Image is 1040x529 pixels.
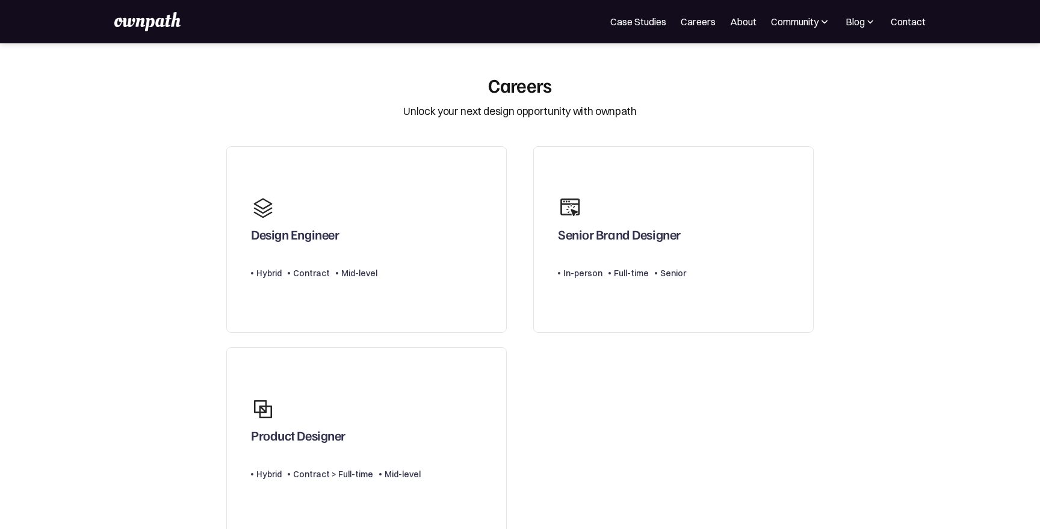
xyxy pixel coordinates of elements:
div: Blog [846,14,865,29]
div: Senior Brand Designer [558,226,681,248]
div: Blog [845,14,876,29]
div: Hybrid [256,266,282,280]
div: Hybrid [256,467,282,481]
div: Full-time [614,266,649,280]
div: Mid-level [341,266,377,280]
div: Community [771,14,819,29]
a: Contact [891,14,926,29]
a: About [730,14,757,29]
div: Community [771,14,831,29]
a: Senior Brand DesignerIn-personFull-timeSenior [533,146,814,333]
div: Careers [488,73,552,96]
div: Design Engineer [251,226,339,248]
div: In-person [563,266,602,280]
div: Contract [293,266,330,280]
div: Unlock your next design opportunity with ownpath [403,104,636,119]
div: Mid-level [385,467,421,481]
div: Contract > Full-time [293,467,373,481]
a: Careers [681,14,716,29]
div: Senior [660,266,686,280]
div: Product Designer [251,427,345,449]
a: Design EngineerHybridContractMid-level [226,146,507,333]
a: Case Studies [610,14,666,29]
